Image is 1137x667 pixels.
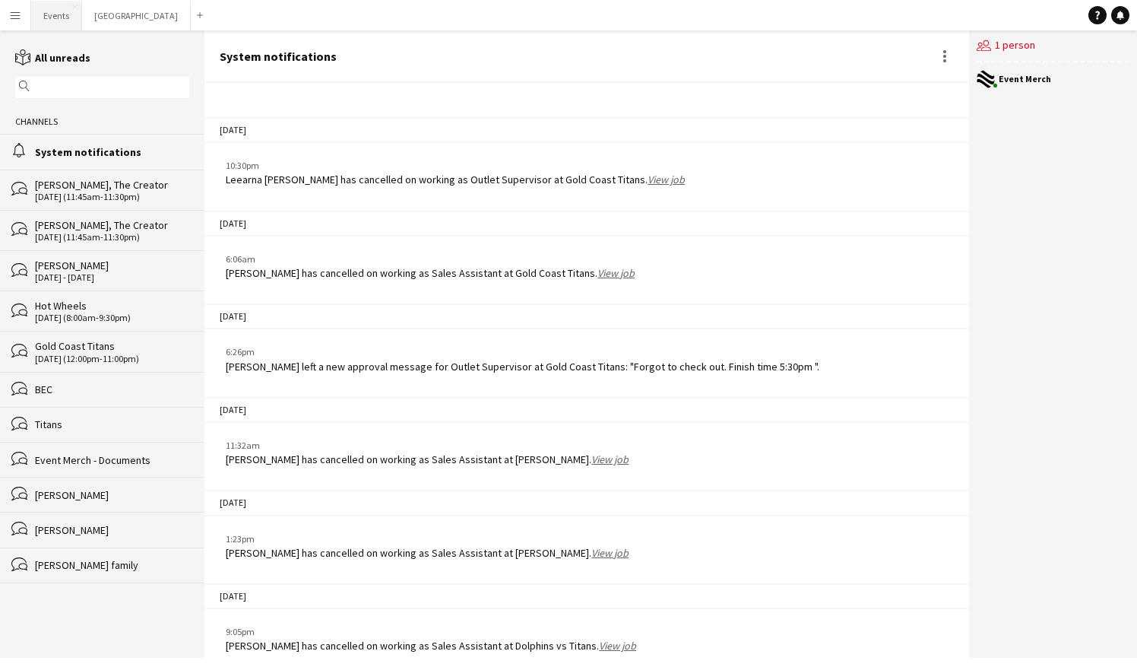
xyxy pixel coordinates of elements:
[35,488,189,502] div: [PERSON_NAME]
[35,272,189,283] div: [DATE] - [DATE]
[35,259,189,272] div: [PERSON_NAME]
[648,173,685,186] a: View job
[35,218,189,232] div: [PERSON_NAME], The Creator
[591,546,629,560] a: View job
[226,439,629,453] div: 11:32am
[82,1,191,30] button: [GEOGRAPHIC_DATA]
[35,418,189,431] div: Titans
[599,639,636,653] a: View job
[591,453,629,466] a: View job
[226,625,636,639] div: 9:05pm
[35,192,189,202] div: [DATE] (11:45am-11:30pm)
[35,453,189,467] div: Event Merch - Documents
[35,383,189,396] div: BEC
[204,117,969,143] div: [DATE]
[999,75,1051,84] div: Event Merch
[35,339,189,353] div: Gold Coast Titans
[226,546,629,560] div: [PERSON_NAME] has cancelled on working as Sales Assistant at [PERSON_NAME].
[220,49,337,63] div: System notifications
[35,523,189,537] div: [PERSON_NAME]
[226,345,819,359] div: 6:26pm
[35,354,189,364] div: [DATE] (12:00pm-11:00pm)
[597,266,635,280] a: View job
[35,313,189,323] div: [DATE] (8:00am-9:30pm)
[204,303,969,329] div: [DATE]
[204,583,969,609] div: [DATE]
[977,30,1129,62] div: 1 person
[226,266,635,280] div: [PERSON_NAME] has cancelled on working as Sales Assistant at Gold Coast Titans.
[226,159,685,173] div: 10:30pm
[31,1,82,30] button: Events
[226,532,629,546] div: 1:23pm
[226,253,635,266] div: 6:06am
[226,639,636,653] div: [PERSON_NAME] has cancelled on working as Sales Assistant at Dolphins vs Titans.
[15,51,90,65] a: All unreads
[204,211,969,237] div: [DATE]
[35,558,189,572] div: [PERSON_NAME] family
[226,173,685,186] div: Leearna [PERSON_NAME] has cancelled on working as Outlet Supervisor at Gold Coast Titans.
[35,299,189,313] div: Hot Wheels
[204,397,969,423] div: [DATE]
[226,453,629,466] div: [PERSON_NAME] has cancelled on working as Sales Assistant at [PERSON_NAME].
[35,178,189,192] div: [PERSON_NAME], The Creator
[204,490,969,516] div: [DATE]
[226,360,819,373] div: [PERSON_NAME] left a new approval message for Outlet Supervisor at Gold Coast Titans: "Forgot to ...
[35,145,189,159] div: System notifications
[35,232,189,243] div: [DATE] (11:45am-11:30pm)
